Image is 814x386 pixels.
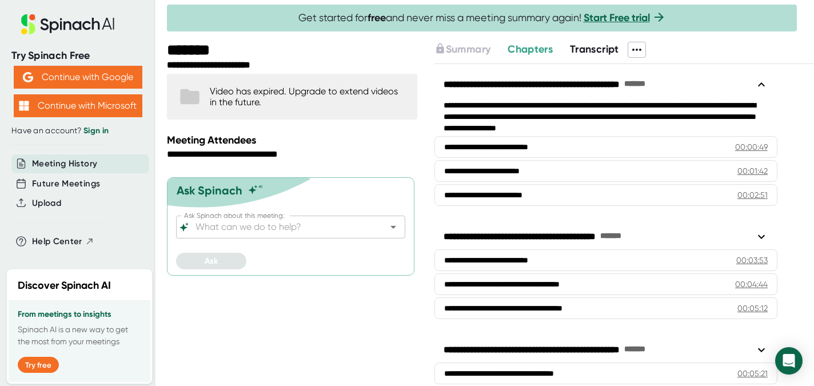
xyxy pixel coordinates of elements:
div: Meeting Attendees [167,134,420,146]
h3: From meetings to insights [18,310,141,319]
button: Meeting History [32,157,97,170]
button: Ask [176,253,246,269]
div: Upgrade to access [434,42,508,58]
button: Try free [18,357,59,373]
div: Try Spinach Free [11,49,144,62]
b: free [368,11,386,24]
div: 00:05:12 [737,303,768,314]
button: Continue with Google [14,66,142,89]
div: Have an account? [11,126,144,136]
span: Ask [205,256,218,266]
button: Transcript [570,42,619,57]
img: Aehbyd4JwY73AAAAAElFTkSuQmCC [23,72,33,82]
div: 00:03:53 [736,254,768,266]
p: Spinach AI is a new way to get the most from your meetings [18,324,141,348]
button: Help Center [32,235,94,248]
span: Summary [446,43,490,55]
div: Open Intercom Messenger [775,347,803,375]
span: Transcript [570,43,619,55]
div: 00:00:49 [735,141,768,153]
div: 00:02:51 [737,189,768,201]
button: Chapters [508,42,553,57]
a: Sign in [83,126,109,136]
h2: Discover Spinach AI [18,278,111,293]
div: 00:01:42 [737,165,768,177]
span: Get started for and never miss a meeting summary again! [298,11,666,25]
span: Chapters [508,43,553,55]
button: Continue with Microsoft [14,94,142,117]
div: 00:05:21 [737,368,768,379]
button: Upload [32,197,61,210]
button: Open [385,219,401,235]
a: Start Free trial [584,11,650,24]
input: What can we do to help? [193,219,368,235]
div: Video has expired. Upgrade to extend videos in the future. [210,86,406,108]
div: Ask Spinach [177,184,242,197]
span: Help Center [32,235,82,248]
div: 00:04:44 [735,278,768,290]
button: Future Meetings [32,177,100,190]
button: Summary [434,42,490,57]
